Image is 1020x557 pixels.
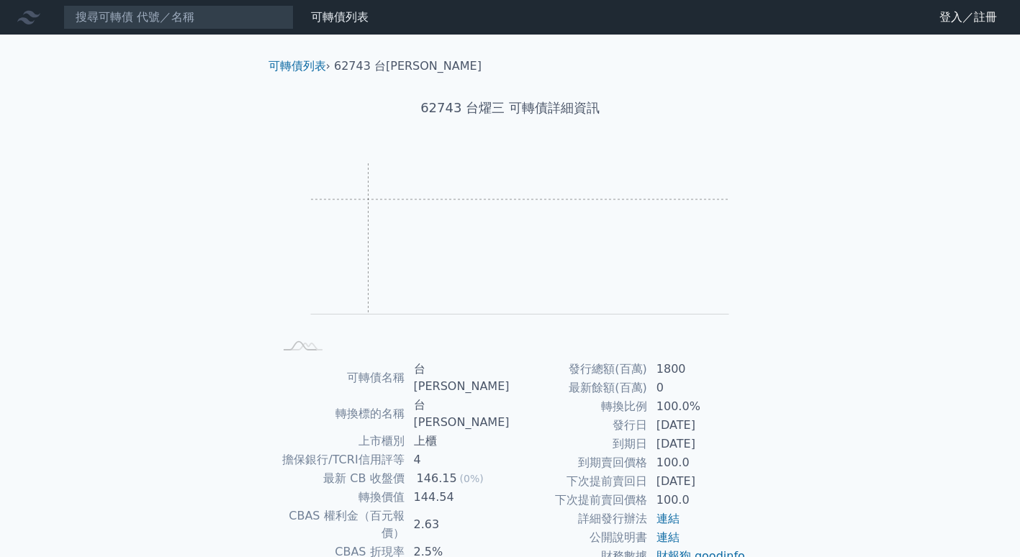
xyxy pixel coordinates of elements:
h1: 62743 台燿三 可轉債詳細資訊 [257,98,764,118]
td: [DATE] [648,435,746,453]
td: 到期日 [510,435,648,453]
td: 最新 CB 收盤價 [274,469,405,488]
td: 100.0% [648,397,746,416]
td: 1800 [648,360,746,379]
g: Chart [297,163,729,335]
td: 台[PERSON_NAME] [405,396,510,432]
td: 144.54 [405,488,510,507]
td: 上櫃 [405,432,510,450]
td: 下次提前賣回價格 [510,491,648,510]
td: 台[PERSON_NAME] [405,360,510,396]
div: 146.15 [414,470,460,487]
a: 連結 [656,530,680,544]
td: 發行總額(百萬) [510,360,648,379]
td: 發行日 [510,416,648,435]
td: 到期賣回價格 [510,453,648,472]
td: 上市櫃別 [274,432,405,450]
td: [DATE] [648,472,746,491]
td: 轉換標的名稱 [274,396,405,432]
a: 可轉債列表 [311,10,369,24]
td: 0 [648,379,746,397]
td: CBAS 權利金（百元報價） [274,507,405,543]
a: 連結 [656,512,680,525]
a: 登入／註冊 [928,6,1008,29]
td: [DATE] [648,416,746,435]
td: 轉換比例 [510,397,648,416]
td: 100.0 [648,453,746,472]
td: 4 [405,450,510,469]
td: 擔保銀行/TCRI信用評等 [274,450,405,469]
span: (0%) [460,473,484,484]
td: 下次提前賣回日 [510,472,648,491]
td: 100.0 [648,491,746,510]
td: 最新餘額(百萬) [510,379,648,397]
a: 可轉債列表 [268,59,326,73]
td: 轉換價值 [274,488,405,507]
td: 詳細發行辦法 [510,510,648,528]
li: › [268,58,330,75]
td: 2.63 [405,507,510,543]
li: 62743 台[PERSON_NAME] [334,58,482,75]
td: 公開說明書 [510,528,648,547]
input: 搜尋可轉債 代號／名稱 [63,5,294,30]
td: 可轉債名稱 [274,360,405,396]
